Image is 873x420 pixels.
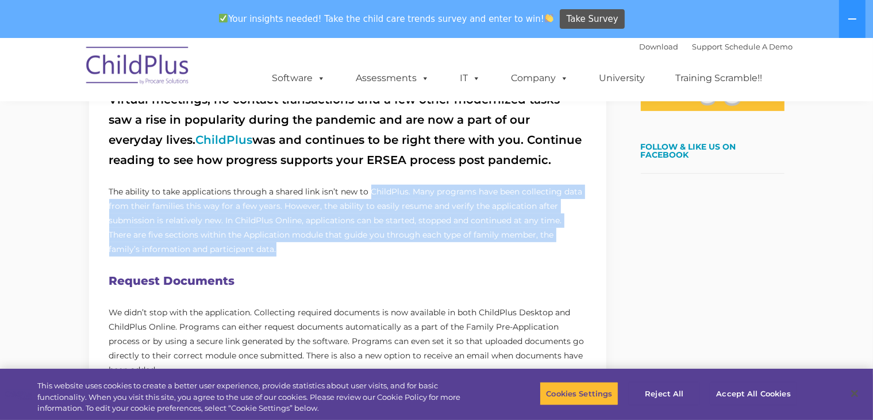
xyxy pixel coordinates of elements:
[710,381,797,406] button: Accept All Cookies
[214,7,559,30] span: Your insights needed! Take the child care trends survey and enter to win!
[109,185,586,257] p: The ability to take applications through a shared link isn’t new to ChildPlus. Many programs have...
[588,67,657,90] a: University
[345,67,441,90] a: Assessments
[842,381,867,406] button: Close
[37,380,480,414] div: This website uses cookies to create a better user experience, provide statistics about user visit...
[664,67,774,90] a: Training Scramble!!
[560,9,625,29] a: Take Survey
[109,306,586,377] p: We didn’t stop with the application. Collecting required documents is now available in both Child...
[725,42,793,51] a: Schedule A Demo
[500,67,580,90] a: Company
[640,42,793,51] font: |
[219,14,228,22] img: ✅
[261,67,337,90] a: Software
[109,90,586,170] h2: Virtual meetings, no contact transactions and a few other modernized tasks saw a rise in populari...
[567,9,618,29] span: Take Survey
[449,67,493,90] a: IT
[640,42,679,51] a: Download
[628,381,700,406] button: Reject All
[641,142,736,160] a: Follow & Like Us on Facebook
[80,39,195,96] img: ChildPlus by Procare Solutions
[196,133,253,147] a: ChildPlus
[545,14,553,22] img: 👏
[693,42,723,51] a: Support
[109,271,586,291] h2: Request Documents
[540,381,618,406] button: Cookies Settings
